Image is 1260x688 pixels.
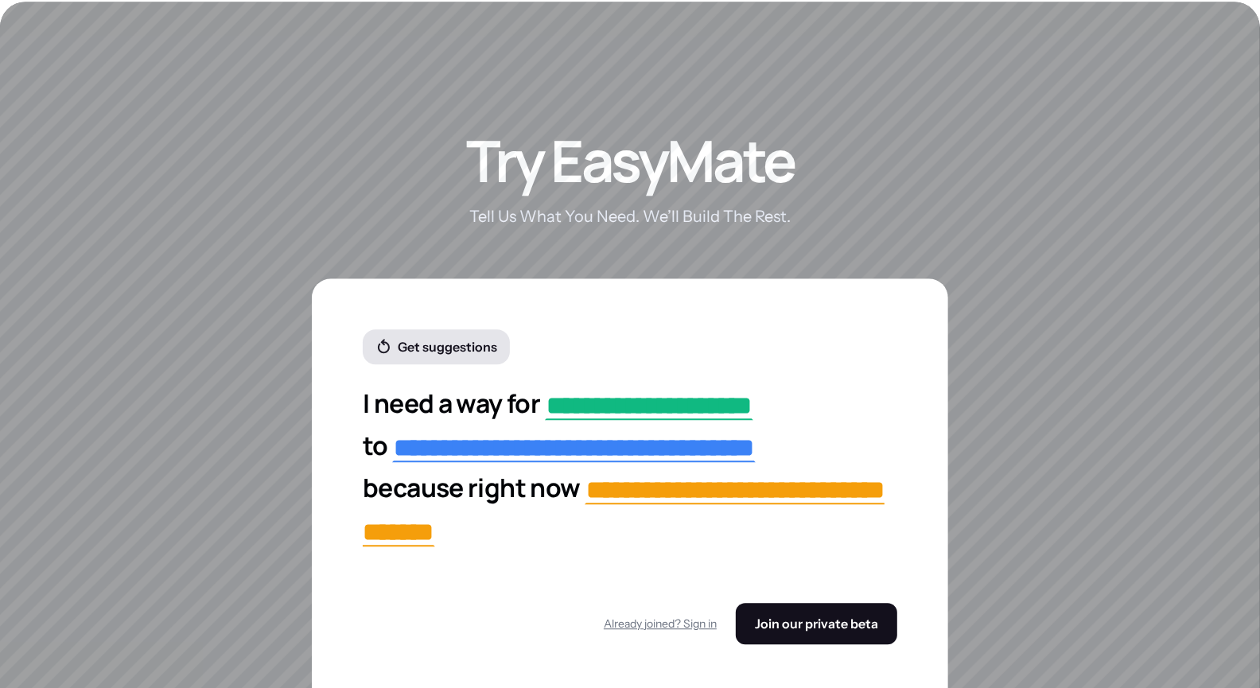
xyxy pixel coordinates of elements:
[604,609,717,638] button: Already joined? Sign in
[363,428,388,463] span: to
[363,386,540,421] span: I need a way for
[363,329,510,364] button: Get suggestions
[363,470,581,505] span: because right now
[755,616,878,632] span: Join our private beta
[736,603,897,644] button: Join our private beta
